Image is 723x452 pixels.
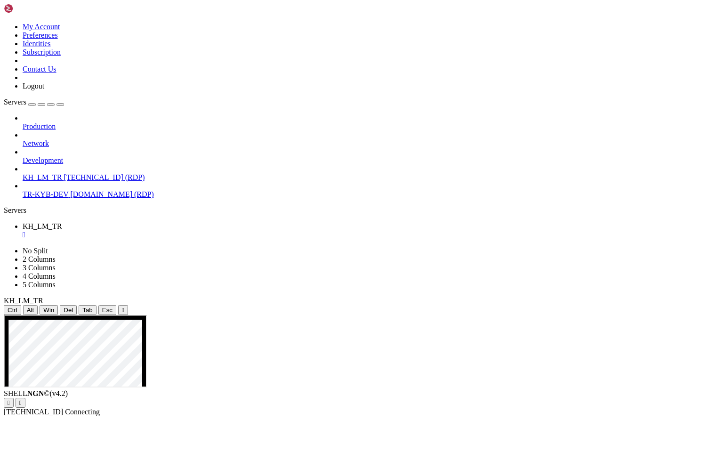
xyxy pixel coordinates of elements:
span: KH_LM_TR [4,297,43,305]
a: Subscription [23,48,61,56]
li: Development [23,148,719,165]
button: Ctrl [4,305,21,315]
a: KH_LM_TR [23,222,719,239]
li: Network [23,131,719,148]
button: Tab [79,305,96,315]
span: [TECHNICAL_ID] (RDP) [64,173,145,181]
a: Servers [4,98,64,106]
a: 2 Columns [23,255,56,263]
a:  [23,231,719,239]
button:  [118,305,128,315]
a: KH_LM_TR [TECHNICAL_ID] (RDP) [23,173,719,182]
span: [DOMAIN_NAME] (RDP) [70,190,153,198]
b: NGN [27,389,44,397]
span: KH_LM_TR [23,222,62,230]
button: Del [60,305,77,315]
a: My Account [23,23,60,31]
li: Production [23,114,719,131]
span: Network [23,139,49,147]
a: No Split [23,247,48,255]
a: 5 Columns [23,281,56,289]
div:  [19,399,22,406]
span: SHELL © [4,389,68,397]
a: Preferences [23,31,58,39]
a: Contact Us [23,65,56,73]
img: Shellngn [4,4,58,13]
button:  [16,398,25,408]
span: TR-KYB-DEV [23,190,68,198]
span: Development [23,156,63,164]
div:  [122,307,124,314]
div: Servers [4,206,719,215]
span: Tab [82,307,93,314]
span: Del [64,307,73,314]
span: Servers [4,98,26,106]
span: [TECHNICAL_ID] [4,408,63,416]
a: 4 Columns [23,272,56,280]
span: 4.2.0 [50,389,68,397]
span: Win [43,307,54,314]
a: Logout [23,82,44,90]
a: 3 Columns [23,264,56,272]
a: Production [23,122,719,131]
span: Ctrl [8,307,17,314]
li: KH_LM_TR [TECHNICAL_ID] (RDP) [23,165,719,182]
span: KH_LM_TR [23,173,62,181]
span: Alt [27,307,34,314]
button: Win [40,305,58,315]
span: Esc [102,307,112,314]
a: TR-KYB-DEV [DOMAIN_NAME] (RDP) [23,190,719,199]
button:  [4,398,14,408]
a: Development [23,156,719,165]
li: TR-KYB-DEV [DOMAIN_NAME] (RDP) [23,182,719,199]
span: Production [23,122,56,130]
a: Identities [23,40,51,48]
button: Alt [23,305,38,315]
span: Connecting [65,408,100,416]
div:  [8,399,10,406]
a: Network [23,139,719,148]
button: Esc [98,305,116,315]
